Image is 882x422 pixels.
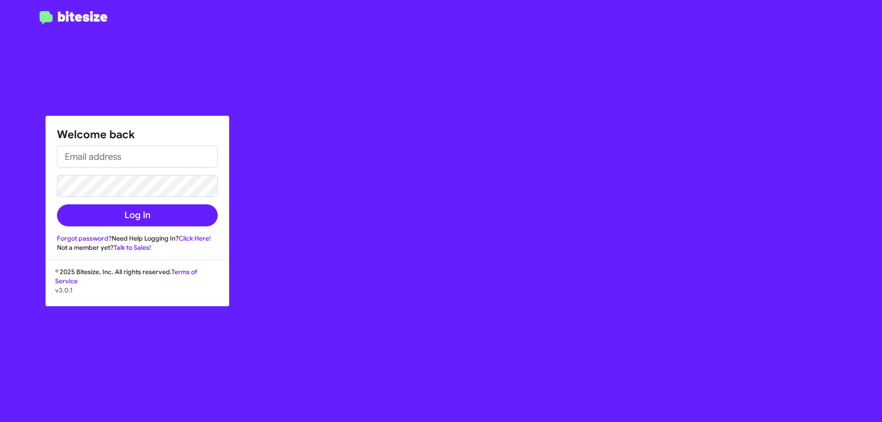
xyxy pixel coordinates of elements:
div: © 2025 Bitesize, Inc. All rights reserved. [46,267,229,306]
div: Not a member yet? [57,243,218,252]
p: v3.0.1 [55,286,220,295]
button: Log In [57,204,218,226]
a: Talk to Sales! [113,243,151,252]
h1: Welcome back [57,127,218,142]
a: Click Here! [179,234,211,242]
input: Email address [57,146,218,168]
div: Need Help Logging In? [57,234,218,243]
a: Forgot password? [57,234,112,242]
